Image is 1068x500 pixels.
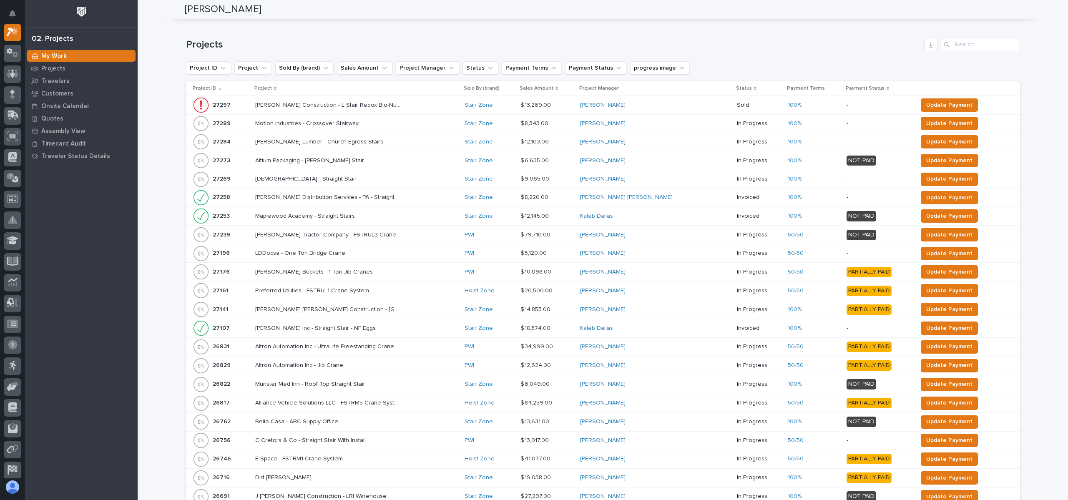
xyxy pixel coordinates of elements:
[213,267,231,276] p: 27176
[25,50,138,62] a: My Work
[737,138,781,146] p: In Progress
[788,157,802,164] a: 100%
[926,473,973,483] span: Update Payment
[213,286,230,294] p: 27161
[520,304,552,313] p: $ 14,855.00
[520,137,550,146] p: $ 12,103.00
[255,137,385,146] p: [PERSON_NAME] Lumber - Church Egress Stairs
[737,474,781,481] p: In Progress
[737,325,781,332] p: Invoiced
[255,472,313,481] p: Dirt [PERSON_NAME]
[847,325,911,332] p: -
[10,10,21,23] div: Notifications
[926,211,973,221] span: Update Payment
[737,362,781,369] p: In Progress
[846,84,885,93] p: Payment Status
[213,491,231,500] p: 26691
[737,194,781,201] p: Invoiced
[737,343,781,350] p: In Progress
[213,100,232,109] p: 27297
[465,102,493,109] a: Stair Zone
[465,213,493,220] a: Stair Zone
[921,452,978,466] button: Update Payment
[255,100,403,109] p: [PERSON_NAME] Construction - L Stair Redox Bio-Nutrients
[788,474,802,481] a: 100%
[788,120,802,127] a: 100%
[926,249,973,259] span: Update Payment
[465,399,495,407] a: Hoist Zone
[213,454,233,462] p: 26746
[847,102,911,109] p: -
[926,118,973,128] span: Update Payment
[186,207,1020,226] tr: 2725327253 Maplewood Academy - Straight StairsMaplewood Academy - Straight Stairs Stair Zone $ 12...
[255,304,403,313] p: [PERSON_NAME] [PERSON_NAME] Construction - [GEOGRAPHIC_DATA][PERSON_NAME]
[41,65,65,73] p: Projects
[213,435,232,444] p: 26756
[465,306,493,313] a: Stair Zone
[737,381,781,388] p: In Progress
[465,437,474,444] a: PWI
[520,360,553,369] p: $ 12,624.00
[580,418,626,425] a: [PERSON_NAME]
[921,265,978,279] button: Update Payment
[737,213,781,220] p: Invoiced
[737,250,781,257] p: In Progress
[847,156,876,166] div: NOT PAID
[520,491,553,500] p: $ 27,297.00
[213,472,231,481] p: 26716
[921,303,978,316] button: Update Payment
[921,117,978,130] button: Update Payment
[788,343,804,350] a: 50/50
[926,156,973,166] span: Update Payment
[186,450,1020,468] tr: 2674626746 E-Space - FSTRM1 Crane SystemE-Space - FSTRM1 Crane System Hoist Zone $ 41,077.00$ 41,...
[213,118,232,127] p: 27289
[520,174,551,183] p: $ 9,065.00
[926,193,973,203] span: Update Payment
[847,304,892,315] div: PARTIALLY PAID
[465,194,493,201] a: Stair Zone
[186,375,1020,394] tr: 2682226822 Munster Med Inn - Roof Top Straight StairMunster Med Inn - Roof Top Straight Stair Sta...
[579,84,619,93] p: Project Manager
[788,418,802,425] a: 100%
[847,342,892,352] div: PARTIALLY PAID
[465,250,474,257] a: PWI
[213,342,231,350] p: 26831
[926,137,973,147] span: Update Payment
[465,343,474,350] a: PWI
[186,356,1020,375] tr: 2682926829 Altron Automation Inc - Jib CraneAltron Automation Inc - Jib Crane PWI $ 12,624.00$ 12...
[926,286,973,296] span: Update Payment
[737,455,781,462] p: In Progress
[254,84,272,93] p: Project
[921,415,978,429] button: Update Payment
[788,399,804,407] a: 50/50
[788,231,804,239] a: 50/50
[737,157,781,164] p: In Progress
[788,194,802,201] a: 100%
[921,397,978,410] button: Update Payment
[41,128,85,135] p: Assembly View
[186,394,1020,412] tr: 2681726817 Alliance Vehicle Solutions LLC - FSTRM5 Crane SystemAlliance Vehicle Solutions LLC - F...
[255,379,367,388] p: Munster Med Inn - Roof Top Straight Stair
[926,304,973,314] span: Update Payment
[25,62,138,75] a: Projects
[186,96,1020,114] tr: 2729727297 [PERSON_NAME] Construction - L Stair Redox Bio-Nutrients[PERSON_NAME] Construction - L...
[788,287,804,294] a: 50/50
[234,61,272,75] button: Project
[186,319,1020,337] tr: 2710727107 [PERSON_NAME] Inc - Straight Stair - NF Eggs[PERSON_NAME] Inc - Straight Stair - NF Eg...
[921,247,978,260] button: Update Payment
[926,435,973,445] span: Update Payment
[520,472,553,481] p: $ 19,038.00
[41,53,67,60] p: My Work
[921,340,978,354] button: Update Payment
[847,250,911,257] p: -
[788,325,802,332] a: 100%
[520,267,553,276] p: $ 10,098.00
[580,250,626,257] a: [PERSON_NAME]
[788,437,804,444] a: 50/50
[926,267,973,277] span: Update Payment
[788,381,802,388] a: 100%
[921,135,978,148] button: Update Payment
[921,434,978,447] button: Update Payment
[465,138,493,146] a: Stair Zone
[255,398,403,407] p: Alliance Vehicle Solutions LLC - FSTRM5 Crane System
